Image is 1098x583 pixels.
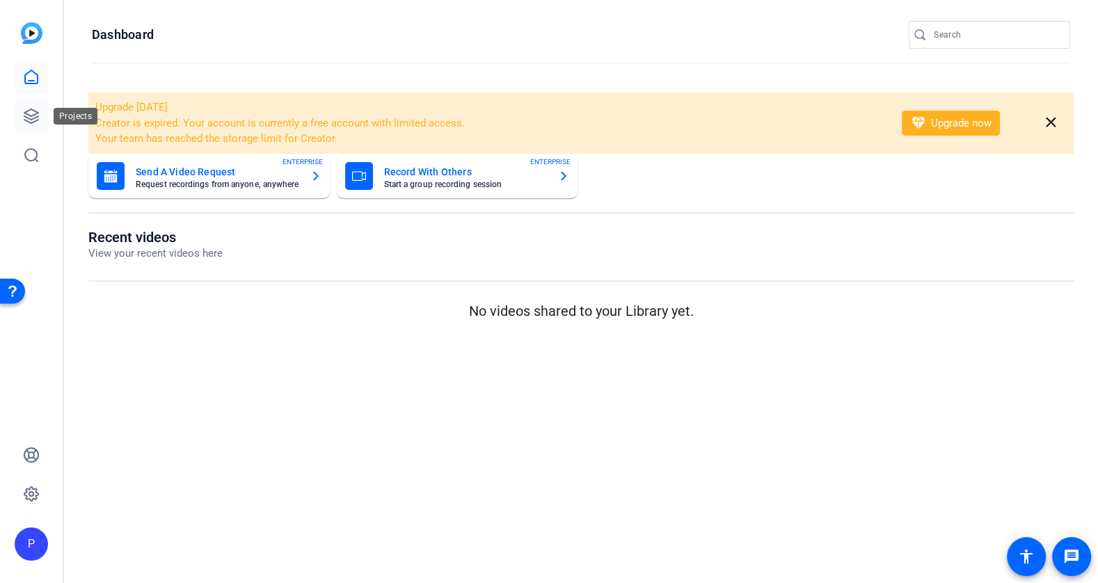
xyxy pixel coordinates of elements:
mat-icon: close [1042,114,1060,131]
div: Projects [54,108,97,125]
span: Upgrade [DATE] [95,101,168,113]
mat-card-title: Send A Video Request [136,163,299,180]
h1: Recent videos [88,229,223,246]
mat-icon: diamond [910,115,927,131]
mat-icon: accessibility [1018,548,1035,565]
li: Your team has reached the storage limit for Creator. [95,131,884,147]
button: Record With OthersStart a group recording sessionENTERPRISE [337,154,578,198]
p: View your recent videos here [88,246,223,262]
h1: Dashboard [92,26,154,43]
li: Creator is expired. Your account is currently a free account with limited access. [95,115,884,131]
mat-card-title: Record With Others [384,163,548,180]
input: Search [934,26,1059,43]
button: Send A Video RequestRequest recordings from anyone, anywhereENTERPRISE [88,154,330,198]
mat-card-subtitle: Start a group recording session [384,180,548,189]
p: No videos shared to your Library yet. [88,301,1074,321]
div: P [15,527,48,561]
mat-icon: message [1063,548,1080,565]
span: ENTERPRISE [283,157,323,167]
img: blue-gradient.svg [21,22,42,44]
span: ENTERPRISE [530,157,571,167]
mat-card-subtitle: Request recordings from anyone, anywhere [136,180,299,189]
button: Upgrade now [902,111,1000,136]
